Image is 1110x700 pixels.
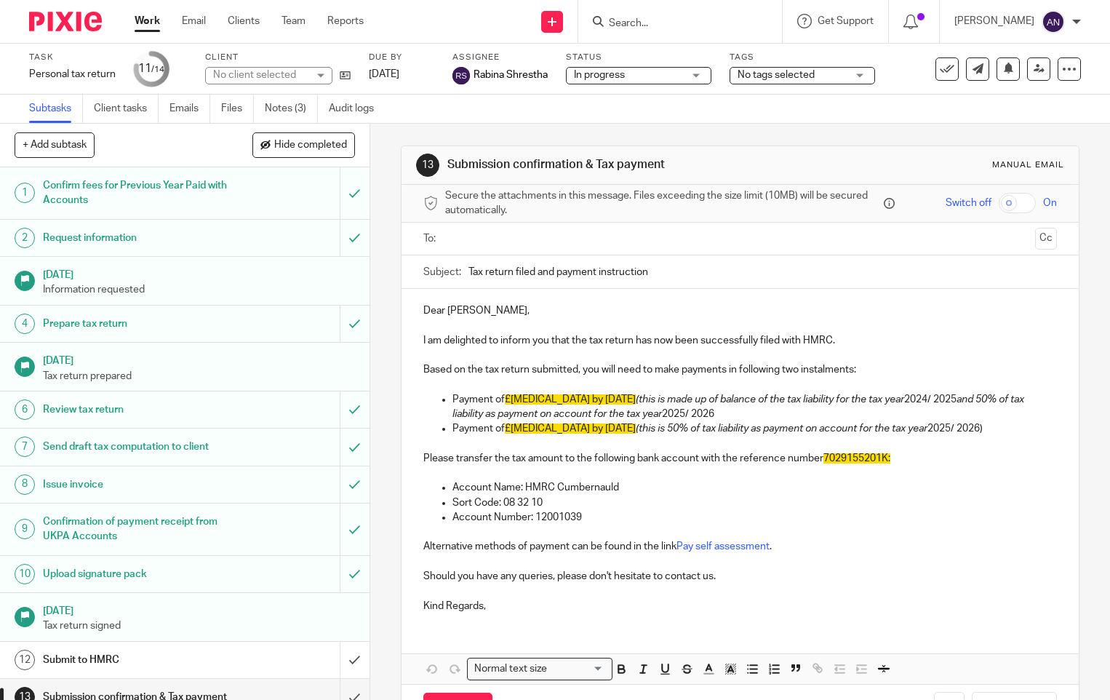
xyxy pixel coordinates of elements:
em: (this is 50% of tax liability as payment on account for the tax year [636,423,927,434]
em: (this is made up of balance of the tax liability for the tax year [636,394,904,405]
button: Snooze task [997,57,1020,81]
a: Work [135,14,160,28]
a: Reports [327,14,364,28]
span: Switch off [946,196,991,210]
div: 13 [416,154,439,177]
p: Account Name: HMRC Cumbernauld [452,480,1057,495]
span: On [1043,196,1057,210]
img: svg%3E [1042,10,1065,33]
div: 8 [15,474,35,495]
p: Based on the tax return submitted, you will need to make payments in following two instalments: [423,362,1057,377]
h1: Submit to HMRC [43,649,231,671]
h1: Submission confirmation & Tax payment [447,157,771,172]
i: Files are stored in Pixie and a secure link is sent to the message recipient. [884,198,895,209]
p: Payment of 2025/ 2026) [452,421,1057,436]
p: Should you have any queries, please don't hesitate to contact us. [423,569,1057,584]
div: 10 [15,564,35,584]
p: Tax return prepared [43,369,355,383]
label: Due by [369,52,434,63]
a: Client tasks [94,95,159,123]
div: Mark as to do [340,429,370,465]
div: Manual email [992,159,1064,171]
p: Kind Regards, [423,599,1057,613]
img: Pixie [29,12,102,31]
div: Mark as to do [340,306,370,342]
i: Open client page [340,70,351,81]
p: Alternative methods of payment can be found in the link . [423,539,1057,554]
label: Status [566,52,711,63]
div: Search for option [467,658,612,680]
a: Clients [228,14,260,28]
div: 11 [138,60,164,77]
label: Subject: [423,265,461,279]
a: Subtasks [29,95,83,123]
div: 9 [15,519,35,539]
a: Reassign task [1027,57,1050,81]
span: Normal text size [471,661,550,677]
div: Mark as to do [340,466,370,503]
button: + Add subtask [15,132,95,157]
a: Notes (3) [265,95,318,123]
span: Secure the attachments in this message. Files exceeding the size limit (10MB) will be secured aut... [445,188,880,218]
span: Hide completed [274,140,347,151]
p: Payment of 2024/ 2025 2025/ 2026 [452,392,1057,422]
p: Please transfer the tax amount to the following bank account with the reference number [423,451,1057,466]
div: Mark as to do [340,391,370,428]
span: £[MEDICAL_DATA] by [DATE] [505,423,636,434]
div: 2 [15,228,35,248]
h1: [DATE] [43,600,355,619]
span: 7029155201K: [823,453,890,464]
label: Client [205,52,351,63]
a: Team [282,14,306,28]
h1: Review tax return [43,399,231,421]
span: Get Support [818,16,874,26]
p: Information requested [43,282,355,297]
div: Mark as done [340,642,370,678]
p: Tax return signed [43,619,355,633]
div: No client selected [213,68,308,82]
input: Search [607,17,738,31]
h1: Upload signature pack [43,563,231,585]
label: Assignee [452,52,548,63]
label: Tags [730,52,875,63]
label: Task [29,52,116,63]
div: 7 [15,437,35,457]
a: Files [221,95,254,123]
div: 4 [15,314,35,334]
p: Account Number: 12001039 [452,510,1057,525]
input: Search for option [551,661,604,677]
h1: Prepare tax return [43,313,231,335]
a: Pay self assessment [676,541,770,552]
p: Sort Code: 08 32 10 [452,496,1057,510]
h1: Confirmation of payment receipt from UKPA Accounts [43,511,231,548]
img: Rabina Shrestha [452,67,470,84]
button: Hide completed [252,132,355,157]
a: Email [182,14,206,28]
div: Mark as to do [340,167,370,219]
label: To: [423,231,439,246]
h1: Issue invoice [43,474,231,496]
h1: Request information [43,227,231,249]
div: 12 [15,650,35,670]
span: [DATE] [369,69,399,79]
a: Audit logs [329,95,385,123]
div: Mark as to do [340,556,370,592]
button: Cc [1035,228,1057,250]
div: Mark as to do [340,504,370,555]
h1: [DATE] [43,350,355,368]
span: In progress [574,70,625,80]
h1: [DATE] [43,264,355,282]
span: Rabina Shrestha [474,68,548,82]
div: Personal tax return [29,67,116,81]
h1: Confirm fees for Previous Year Paid with Accounts [43,175,231,212]
a: Emails [169,95,210,123]
a: Send new email to Vinay Ramkumar [966,57,989,81]
div: 1 [15,183,35,203]
p: Dear [PERSON_NAME], [423,303,1057,318]
span: £[MEDICAL_DATA] by [DATE] [505,394,636,405]
h1: Send draft tax computation to client [43,436,231,458]
span: No tags selected [738,70,815,80]
small: /14 [151,65,164,73]
p: I am delighted to inform you that the tax return has now been successfully filed with HMRC. [423,333,1057,348]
